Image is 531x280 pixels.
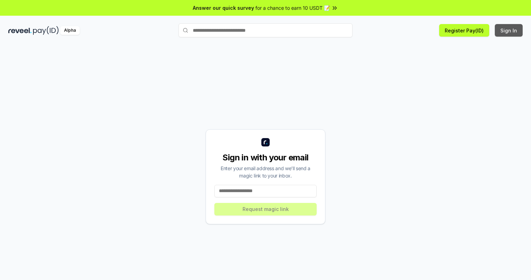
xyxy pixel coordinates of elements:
[261,138,270,146] img: logo_small
[193,4,254,12] span: Answer our quick survey
[8,26,32,35] img: reveel_dark
[255,4,330,12] span: for a chance to earn 10 USDT 📝
[214,165,317,179] div: Enter your email address and we’ll send a magic link to your inbox.
[495,24,523,37] button: Sign In
[439,24,489,37] button: Register Pay(ID)
[60,26,80,35] div: Alpha
[214,152,317,163] div: Sign in with your email
[33,26,59,35] img: pay_id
